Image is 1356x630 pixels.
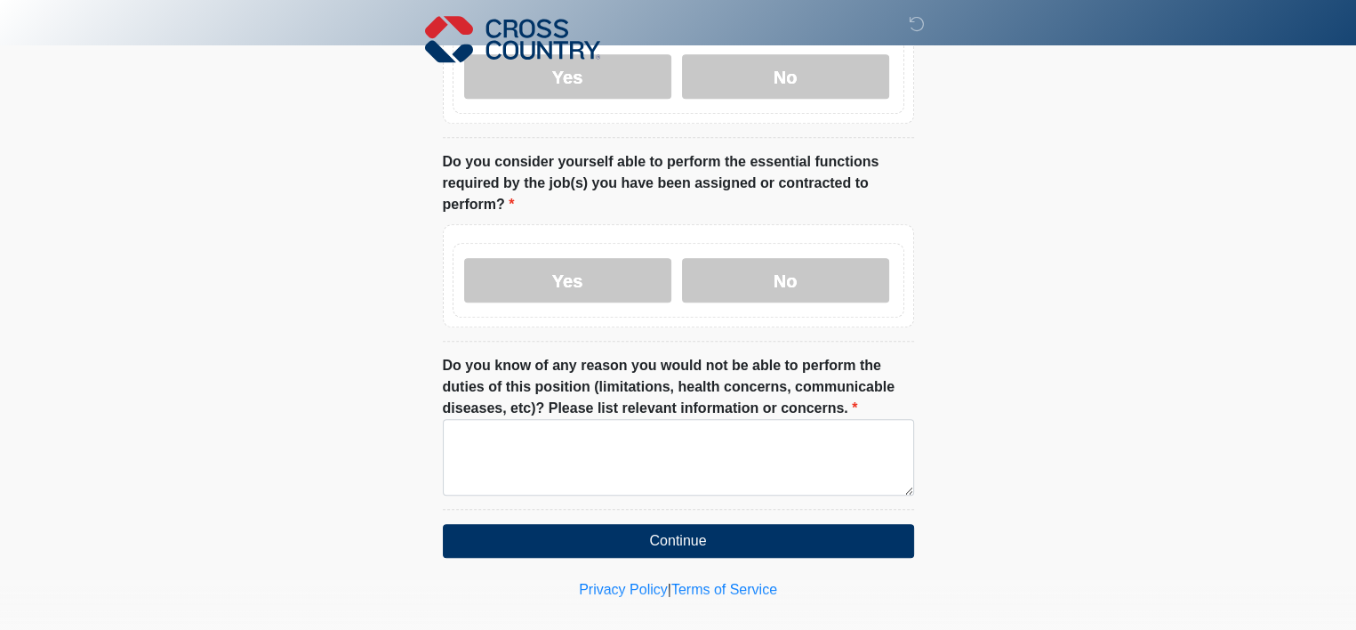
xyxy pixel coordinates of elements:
a: Terms of Service [671,582,777,597]
img: Cross Country Logo [425,13,601,65]
label: Do you consider yourself able to perform the essential functions required by the job(s) you have ... [443,151,914,215]
label: Yes [464,258,671,303]
label: Do you know of any reason you would not be able to perform the duties of this position (limitatio... [443,355,914,419]
a: | [668,582,671,597]
label: No [682,258,889,303]
a: Privacy Policy [579,582,668,597]
button: Continue [443,524,914,558]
